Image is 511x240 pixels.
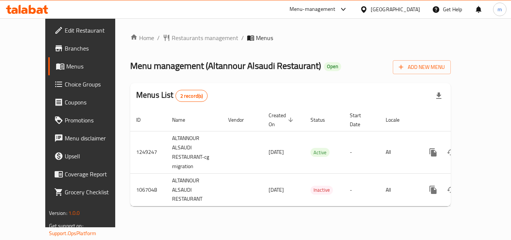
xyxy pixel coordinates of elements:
a: Coupons [48,93,131,111]
li: / [157,33,160,42]
span: Inactive [310,186,333,194]
a: Coverage Report [48,165,131,183]
nav: breadcrumb [130,33,451,42]
span: [DATE] [269,185,284,195]
a: Edit Restaurant [48,21,131,39]
button: Change Status [442,181,460,199]
span: Menus [66,62,125,71]
span: Vendor [228,115,254,124]
a: Upsell [48,147,131,165]
td: 1067048 [130,173,166,206]
a: Restaurants management [163,33,238,42]
td: 1249247 [130,131,166,173]
span: 2 record(s) [176,92,208,100]
span: Branches [65,44,125,53]
span: m [498,5,502,13]
a: Choice Groups [48,75,131,93]
td: All [380,173,418,206]
div: Menu-management [290,5,336,14]
span: Created On [269,111,296,129]
span: [DATE] [269,147,284,157]
span: Coverage Report [65,170,125,179]
span: Start Date [350,111,371,129]
a: Branches [48,39,131,57]
span: Status [310,115,335,124]
button: Add New Menu [393,60,451,74]
table: enhanced table [130,109,502,207]
span: Version: [49,208,67,218]
span: Coupons [65,98,125,107]
div: [GEOGRAPHIC_DATA] [371,5,420,13]
td: All [380,131,418,173]
span: Menus [256,33,273,42]
div: Export file [430,87,448,105]
span: 1.0.0 [68,208,80,218]
span: Promotions [65,116,125,125]
h2: Menus List [136,89,208,102]
span: Open [324,63,341,70]
button: Change Status [442,143,460,161]
div: Total records count [175,90,208,102]
span: Choice Groups [65,80,125,89]
span: Locale [386,115,409,124]
span: Add New Menu [399,63,445,72]
a: Menus [48,57,131,75]
span: Active [310,148,330,157]
span: Restaurants management [172,33,238,42]
span: Get support on: [49,221,83,231]
span: Edit Restaurant [65,26,125,35]
a: Menu disclaimer [48,129,131,147]
a: Home [130,33,154,42]
td: ALTANNOUR ALSAUDI RESTAURANT [166,173,222,206]
a: Promotions [48,111,131,129]
a: Grocery Checklist [48,183,131,201]
td: - [344,131,380,173]
span: Grocery Checklist [65,188,125,197]
span: Upsell [65,152,125,161]
li: / [241,33,244,42]
span: Menu disclaimer [65,134,125,143]
span: Name [172,115,195,124]
td: ALTANNOUR ALSAUDI RESTAURANT-cg migration [166,131,222,173]
button: more [424,143,442,161]
div: Open [324,62,341,71]
a: Support.OpsPlatform [49,228,97,238]
button: more [424,181,442,199]
span: ID [136,115,150,124]
td: - [344,173,380,206]
span: Menu management ( Altannour Alsaudi Restaurant ) [130,57,321,74]
th: Actions [418,109,502,131]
